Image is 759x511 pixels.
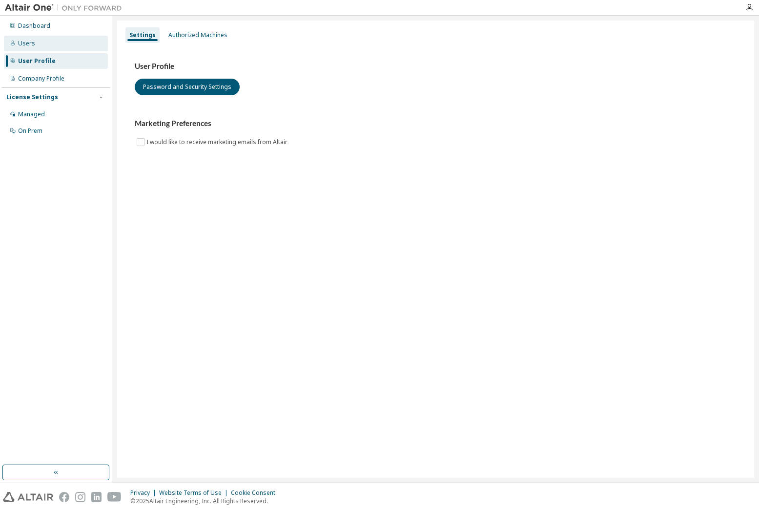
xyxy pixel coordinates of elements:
[91,492,102,502] img: linkedin.svg
[18,75,64,83] div: Company Profile
[130,497,281,505] p: © 2025 Altair Engineering, Inc. All Rights Reserved.
[18,40,35,47] div: Users
[129,31,156,39] div: Settings
[18,57,56,65] div: User Profile
[3,492,53,502] img: altair_logo.svg
[146,136,289,148] label: I would like to receive marketing emails from Altair
[159,489,231,497] div: Website Terms of Use
[6,93,58,101] div: License Settings
[135,119,737,128] h3: Marketing Preferences
[18,127,42,135] div: On Prem
[18,22,50,30] div: Dashboard
[168,31,227,39] div: Authorized Machines
[130,489,159,497] div: Privacy
[231,489,281,497] div: Cookie Consent
[18,110,45,118] div: Managed
[59,492,69,502] img: facebook.svg
[135,62,737,71] h3: User Profile
[107,492,122,502] img: youtube.svg
[135,79,240,95] button: Password and Security Settings
[75,492,85,502] img: instagram.svg
[5,3,127,13] img: Altair One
